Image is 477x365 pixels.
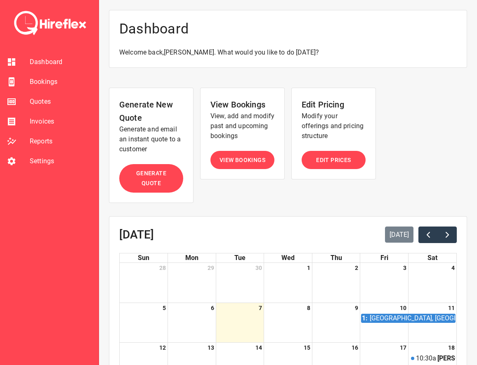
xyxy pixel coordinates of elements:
[119,228,154,241] h2: [DATE]
[120,263,168,303] td: September 28, 2025
[398,303,408,313] a: October 10, 2025
[446,343,456,353] a: October 18, 2025
[305,303,312,313] a: October 8, 2025
[264,303,312,343] td: October 8, 2025
[312,263,360,303] td: October 2, 2025
[437,355,456,362] div: [PERSON_NAME], [GEOGRAPHIC_DATA], [PERSON_NAME][GEOGRAPHIC_DATA], [GEOGRAPHIC_DATA]
[302,343,312,353] a: October 15, 2025
[233,253,247,262] a: Tuesday
[119,124,183,154] p: Generate and email an instant quote to a customer
[361,314,368,322] div: 1:15p
[450,263,456,273] a: October 4, 2025
[128,168,175,188] span: Generate Quote
[206,343,216,353] a: October 13, 2025
[353,303,360,313] a: October 9, 2025
[158,263,168,273] a: September 28, 2025
[302,111,366,141] p: Modify your offerings and pricing structure
[312,303,360,343] td: October 9, 2025
[398,343,408,353] a: October 17, 2025
[316,155,351,165] span: Edit Prices
[408,303,456,343] td: October 11, 2025
[426,253,439,262] a: Saturday
[254,263,264,273] a: September 30, 2025
[385,227,414,243] button: [DATE]
[136,253,151,262] a: Sunday
[119,20,457,38] h4: Dashboard
[350,343,360,353] a: October 16, 2025
[254,343,264,353] a: October 14, 2025
[379,253,390,262] a: Friday
[158,343,168,353] a: October 12, 2025
[120,303,168,343] td: October 5, 2025
[408,263,456,303] td: October 4, 2025
[416,355,436,362] div: 10:30a
[257,303,264,313] a: October 7, 2025
[161,303,168,313] a: October 5, 2025
[210,98,274,111] h6: View Bookings
[206,263,216,273] a: September 29, 2025
[30,57,92,67] span: Dashboard
[353,263,360,273] a: October 2, 2025
[305,263,312,273] a: October 1, 2025
[418,227,438,243] button: Previous month
[360,303,409,343] td: October 10, 2025
[30,117,92,126] span: Invoices
[209,303,216,313] a: October 6, 2025
[168,303,216,343] td: October 6, 2025
[369,314,455,322] div: [GEOGRAPHIC_DATA], [GEOGRAPHIC_DATA], [GEOGRAPHIC_DATA], [GEOGRAPHIC_DATA]
[280,253,296,262] a: Wednesday
[360,263,409,303] td: October 3, 2025
[184,253,200,262] a: Monday
[446,303,456,313] a: October 11, 2025
[437,227,457,243] button: Next month
[168,263,216,303] td: September 29, 2025
[329,253,344,262] a: Thursday
[30,77,92,87] span: Bookings
[210,111,274,141] p: View, add and modify past and upcoming bookings
[216,303,264,343] td: October 7, 2025
[302,98,366,111] h6: Edit Pricing
[264,263,312,303] td: October 1, 2025
[220,155,265,165] span: View Bookings
[30,156,92,166] span: Settings
[119,98,183,124] h6: Generate New Quote
[119,48,457,57] p: Welcome back, [PERSON_NAME] . What would you like to do [DATE]?
[30,136,92,146] span: Reports
[30,97,92,107] span: Quotes
[401,263,408,273] a: October 3, 2025
[216,263,264,303] td: September 30, 2025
